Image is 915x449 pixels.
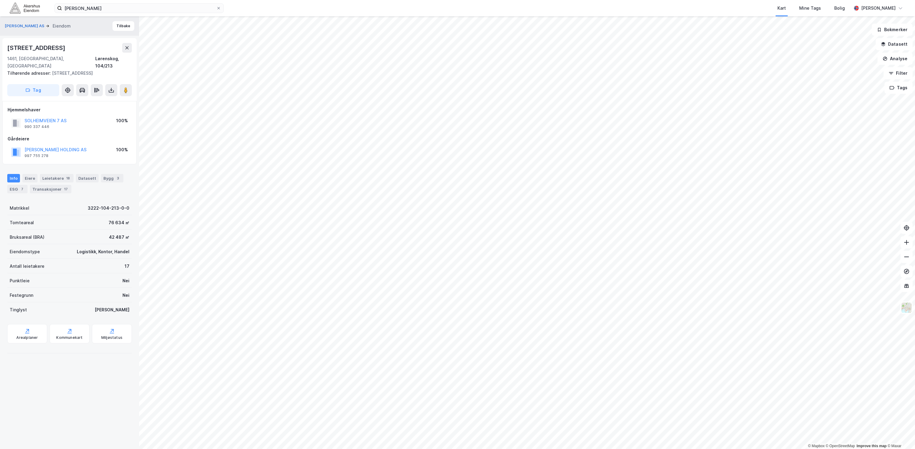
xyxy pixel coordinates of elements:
div: Nei [122,277,129,284]
div: Bruksareal (BRA) [10,234,44,241]
div: 997 755 278 [24,153,48,158]
div: 3 [115,175,121,181]
div: Nei [122,292,129,299]
span: Tilhørende adresser: [7,70,52,76]
a: Mapbox [808,444,825,448]
button: Bokmerker [872,24,913,36]
div: [PERSON_NAME] [95,306,129,313]
button: [PERSON_NAME] AS [5,23,46,29]
div: Leietakere [40,174,73,182]
button: Datasett [876,38,913,50]
img: Z [901,302,912,313]
div: Miljøstatus [101,335,122,340]
div: Bygg [101,174,123,182]
div: Punktleie [10,277,30,284]
button: Tags [884,82,913,94]
div: Kommunekart [56,335,83,340]
div: 17 [125,263,129,270]
div: 76 634 ㎡ [109,219,129,226]
div: Kontrollprogram for chat [885,420,915,449]
div: 100% [116,146,128,153]
button: Tilbake [112,21,134,31]
div: Tomteareal [10,219,34,226]
input: Søk på adresse, matrikkel, gårdeiere, leietakere eller personer [62,4,216,13]
div: Mine Tags [799,5,821,12]
div: 3222-104-213-0-0 [88,205,129,212]
div: 7 [19,186,25,192]
div: 1461, [GEOGRAPHIC_DATA], [GEOGRAPHIC_DATA] [7,55,95,70]
div: [STREET_ADDRESS] [7,70,127,77]
div: Bolig [834,5,845,12]
div: Antall leietakere [10,263,44,270]
div: 990 337 446 [24,124,49,129]
div: Gårdeiere [8,135,132,143]
div: Hjemmelshaver [8,106,132,113]
div: 18 [65,175,71,181]
div: Transaksjoner [30,185,71,193]
button: Filter [884,67,913,79]
button: Analyse [878,53,913,65]
div: Info [7,174,20,182]
div: [STREET_ADDRESS] [7,43,67,53]
div: 100% [116,117,128,124]
div: Logistikk, Kontor, Handel [77,248,129,255]
div: Lørenskog, 104/213 [95,55,132,70]
button: Tag [7,84,59,96]
div: Matrikkel [10,205,29,212]
iframe: Chat Widget [885,420,915,449]
div: [PERSON_NAME] [861,5,896,12]
div: 42 487 ㎡ [109,234,129,241]
div: Arealplaner [16,335,38,340]
div: Festegrunn [10,292,33,299]
div: Eiendom [53,22,71,30]
div: Eiere [22,174,37,182]
div: Eiendomstype [10,248,40,255]
div: 17 [63,186,69,192]
img: akershus-eiendom-logo.9091f326c980b4bce74ccdd9f866810c.svg [10,3,40,13]
a: OpenStreetMap [826,444,855,448]
div: Tinglyst [10,306,27,313]
a: Improve this map [857,444,887,448]
div: Datasett [76,174,99,182]
div: ESG [7,185,28,193]
div: Kart [777,5,786,12]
